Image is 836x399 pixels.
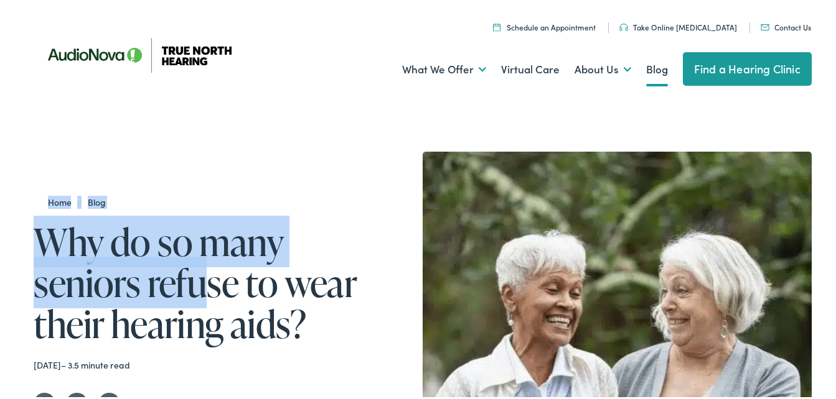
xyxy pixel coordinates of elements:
time: [DATE] [34,356,61,369]
a: About Us [575,44,631,90]
span: / [48,193,111,206]
a: Schedule an Appointment [493,19,596,30]
img: Icon symbolizing a calendar in color code ffb348 [493,21,500,29]
a: Home [48,193,77,206]
img: Headphones icon in color code ffb348 [619,21,628,29]
a: Blog [646,44,668,90]
a: Blog [82,193,111,206]
a: Virtual Care [501,44,560,90]
a: Contact Us [761,19,811,30]
a: Find a Hearing Clinic [683,50,812,83]
div: – 3.5 minute read [34,357,392,368]
a: What We Offer [402,44,486,90]
img: Mail icon in color code ffb348, used for communication purposes [761,22,769,28]
a: Take Online [MEDICAL_DATA] [619,19,737,30]
h1: Why do so many seniors refuse to wear their hearing aids? [34,219,392,342]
